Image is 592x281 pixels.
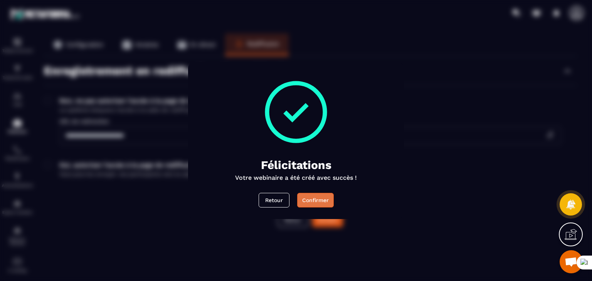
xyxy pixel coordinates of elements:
p: Votre webinaire a été créé avec succès ! [235,174,357,181]
a: Ouvrir le chat [560,250,583,273]
p: Félicitations [261,158,331,172]
button: Confirmer [297,193,334,207]
div: Confirmer [302,196,329,204]
button: Retour [259,193,289,207]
